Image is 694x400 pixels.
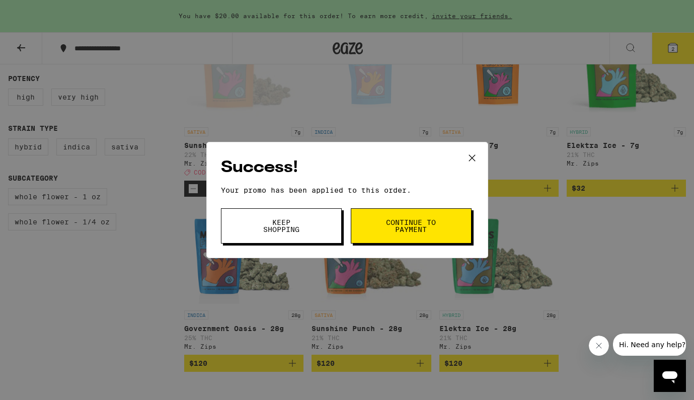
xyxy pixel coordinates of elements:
h2: Success! [221,156,474,179]
button: Continue to payment [351,208,472,244]
button: Keep Shopping [221,208,342,244]
p: Your promo has been applied to this order. [221,186,474,194]
iframe: Close message [589,336,609,356]
span: Continue to payment [385,219,437,233]
iframe: Button to launch messaging window [654,360,686,392]
iframe: Message from company [613,334,686,356]
span: Keep Shopping [256,219,307,233]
